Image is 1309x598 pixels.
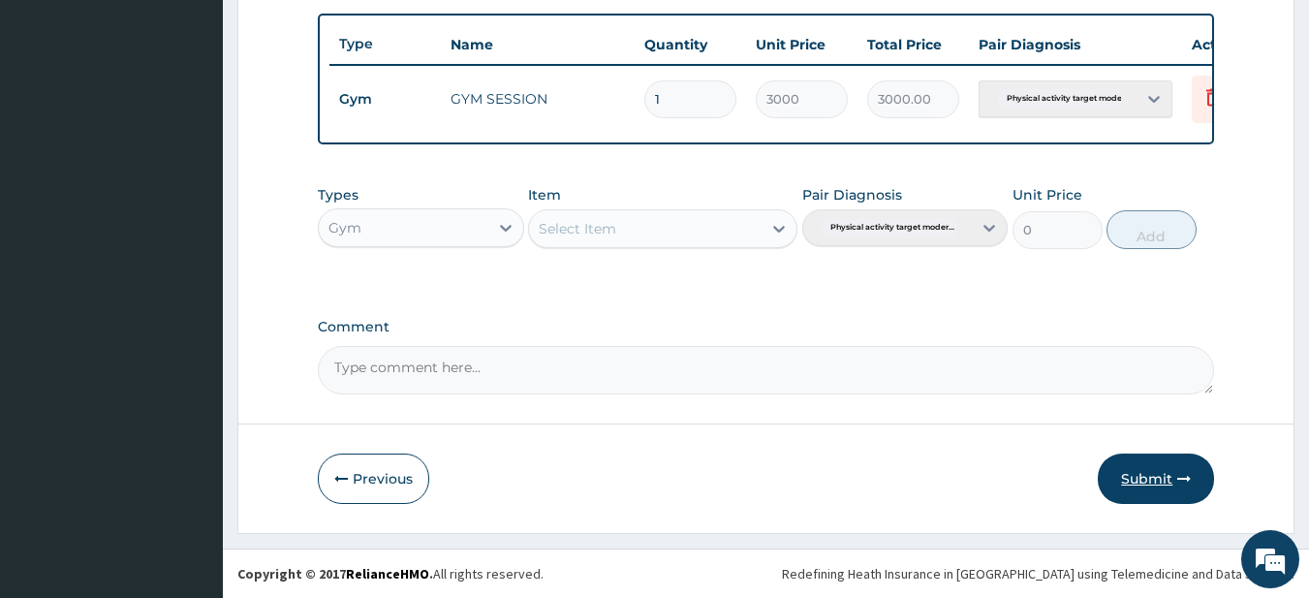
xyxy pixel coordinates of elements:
label: Comment [318,319,1215,335]
button: Previous [318,454,429,504]
th: Name [441,25,635,64]
img: d_794563401_company_1708531726252_794563401 [36,97,78,145]
label: Pair Diagnosis [802,185,902,205]
footer: All rights reserved. [223,549,1309,598]
label: Item [528,185,561,205]
td: Gym [329,81,441,117]
div: Gym [328,218,361,237]
button: Add [1106,210,1197,249]
th: Actions [1182,25,1279,64]
div: Chat with us now [101,109,326,134]
div: Redefining Heath Insurance in [GEOGRAPHIC_DATA] using Telemedicine and Data Science! [782,564,1294,583]
a: RelianceHMO [346,565,429,582]
td: GYM SESSION [441,79,635,118]
th: Type [329,26,441,62]
div: Select Item [539,219,616,238]
span: We're online! [112,176,267,372]
th: Pair Diagnosis [969,25,1182,64]
div: Minimize live chat window [318,10,364,56]
label: Types [318,187,358,204]
strong: Copyright © 2017 . [237,565,433,582]
th: Unit Price [746,25,857,64]
label: Unit Price [1013,185,1082,205]
textarea: Type your message and hit 'Enter' [10,394,369,462]
button: Submit [1098,454,1214,504]
th: Total Price [857,25,969,64]
th: Quantity [635,25,746,64]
